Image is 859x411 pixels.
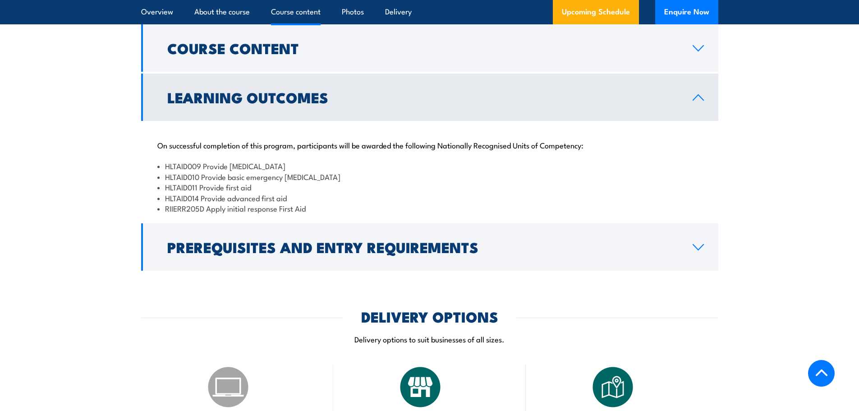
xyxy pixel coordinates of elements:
[157,182,702,192] li: HLTAID011 Provide first aid
[141,334,718,344] p: Delivery options to suit businesses of all sizes.
[157,161,702,171] li: HLTAID009 Provide [MEDICAL_DATA]
[141,74,718,121] a: Learning Outcomes
[167,240,678,253] h2: Prerequisites and Entry Requirements
[157,140,702,149] p: On successful completion of this program, participants will be awarded the following Nationally R...
[157,193,702,203] li: HLTAID014 Provide advanced first aid
[167,42,678,54] h2: Course Content
[167,91,678,103] h2: Learning Outcomes
[157,171,702,182] li: HLTAID010 Provide basic emergency [MEDICAL_DATA]
[361,310,498,323] h2: DELIVERY OPTIONS
[157,203,702,213] li: RIIERR205D Apply initial response First Aid
[141,223,718,271] a: Prerequisites and Entry Requirements
[141,24,718,72] a: Course Content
